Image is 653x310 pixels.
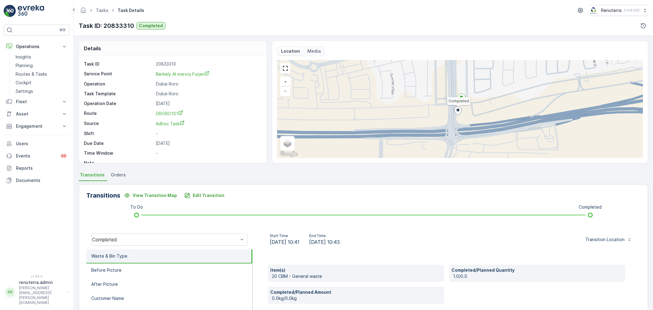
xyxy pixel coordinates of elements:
p: Transitions [86,191,120,200]
p: - [156,160,260,166]
p: Insights [16,54,31,60]
p: Routes & Tasks [16,71,47,77]
span: [DATE] 10:41 [270,238,299,246]
p: - [156,130,260,137]
p: [DATE] [156,140,260,146]
p: Completed/Planned Amount [270,289,442,295]
p: 20833310 [156,61,260,67]
p: Source [84,120,153,127]
p: Operation [84,81,153,87]
p: Before Picture [91,267,122,273]
a: Homepage [80,9,87,14]
a: Settings [13,87,70,96]
p: Media [307,48,321,54]
p: Task ID: 20833310 [79,21,134,30]
p: Completed/Planned Quantity [452,267,623,273]
p: Task Template [84,91,153,97]
p: Waste & Bin Type [91,253,127,259]
button: Completed [137,22,165,29]
p: 1.0/0.0 [453,273,623,279]
p: Documents [16,177,67,183]
p: - [156,150,260,156]
p: Service Point [84,71,153,77]
p: Edit Transition [193,192,224,198]
p: Start Time [270,233,299,238]
button: Operations [4,40,70,53]
a: Zoom Out [281,86,290,96]
span: Adhoc Task [156,121,185,126]
p: Completed [139,23,163,29]
span: Task Details [116,7,145,13]
p: 0.0kg/0.0kg [272,295,442,301]
p: Transition Location [585,236,625,243]
button: Engagement [4,120,70,132]
img: Google [279,150,299,158]
span: − [284,88,287,93]
a: Cockpit [13,78,70,87]
p: Asset [16,111,58,117]
a: Documents [4,174,70,187]
p: renuterra.admin [19,279,65,285]
button: View Transition Map [120,191,181,200]
p: Details [84,45,101,52]
a: Open this area in Google Maps (opens a new window) [279,150,299,158]
p: Fleet [16,99,58,105]
div: Completed [92,237,238,242]
p: 99 [61,153,66,158]
p: Engagement [16,123,58,129]
p: Due Date [84,140,153,146]
span: + [284,79,287,84]
img: logo [4,5,16,17]
button: Renuterra(+04:00) [589,5,648,16]
p: Customer Name [91,295,124,301]
p: View Transition Map [133,192,177,198]
p: ⌘B [59,28,66,32]
p: Note [84,160,153,166]
a: Layers [281,137,294,150]
a: Tasks [96,8,108,13]
a: Insights [13,53,70,61]
a: Zoom In [281,77,290,86]
p: Completed [579,204,602,210]
span: [DATE] 10:43 [309,238,340,246]
p: Cockpit [16,80,32,86]
p: Operation Date [84,100,153,107]
p: Time Window [84,150,153,156]
p: Users [16,141,67,147]
p: 20 CBM - General waste [272,273,442,279]
p: Shift [84,130,153,137]
span: v 1.49.0 [4,274,70,278]
p: Dubai Roro [156,91,260,97]
a: Events99 [4,150,70,162]
p: Operations [16,43,58,50]
p: Settings [16,88,33,94]
a: Planning [13,61,70,70]
p: Events [16,153,56,159]
p: End Time [309,233,340,238]
a: Reports [4,162,70,174]
button: RRrenuterra.admin[PERSON_NAME][EMAIL_ADDRESS][PERSON_NAME][DOMAIN_NAME] [4,279,70,305]
a: Adhoc Task [156,120,260,127]
p: Route [84,110,153,117]
p: Location [281,48,300,54]
div: RR [5,287,15,297]
p: Item(s) [270,267,442,273]
button: Fleet [4,96,70,108]
p: [PERSON_NAME][EMAIL_ADDRESS][PERSON_NAME][DOMAIN_NAME] [19,285,65,305]
span: Transitions [80,172,105,178]
p: ( +04:00 ) [624,8,640,13]
a: DRORO101 [156,110,260,117]
a: View Fullscreen [281,64,290,73]
p: To Do [130,204,143,210]
p: [DATE] [156,100,260,107]
button: Edit Transition [181,191,228,200]
span: Orders [111,172,126,178]
button: Asset [4,108,70,120]
p: Task ID [84,61,153,67]
p: Renuterra [601,7,621,13]
img: Screenshot_2024-07-26_at_13.33.01.png [589,7,599,14]
button: Transition Location [582,235,636,244]
p: Reports [16,165,67,171]
p: Planning [16,62,33,69]
p: After Picture [91,281,118,287]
